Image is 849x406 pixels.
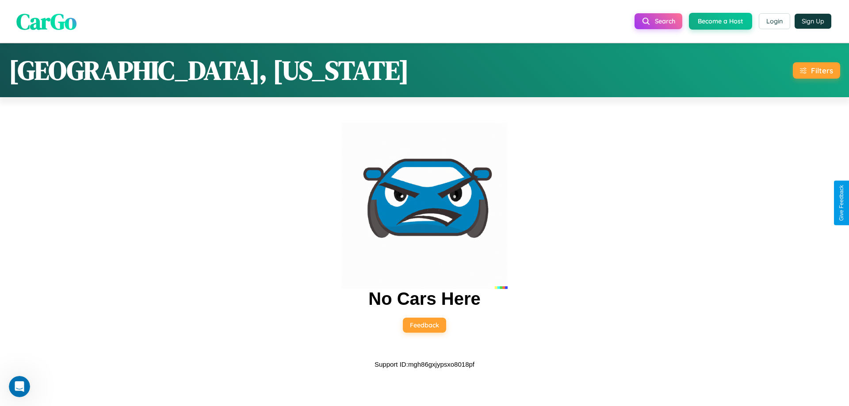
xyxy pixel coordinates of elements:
img: car [341,123,508,289]
button: Sign Up [795,14,831,29]
button: Feedback [403,318,446,333]
span: CarGo [16,6,76,36]
button: Search [635,13,682,29]
div: Give Feedback [838,185,845,221]
button: Login [759,13,790,29]
iframe: Intercom live chat [9,376,30,397]
span: Search [655,17,675,25]
div: Filters [811,66,833,75]
button: Filters [793,62,840,79]
h1: [GEOGRAPHIC_DATA], [US_STATE] [9,52,409,88]
p: Support ID: mgh86gxjypsxo8018pf [375,358,474,370]
h2: No Cars Here [368,289,480,309]
button: Become a Host [689,13,752,30]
